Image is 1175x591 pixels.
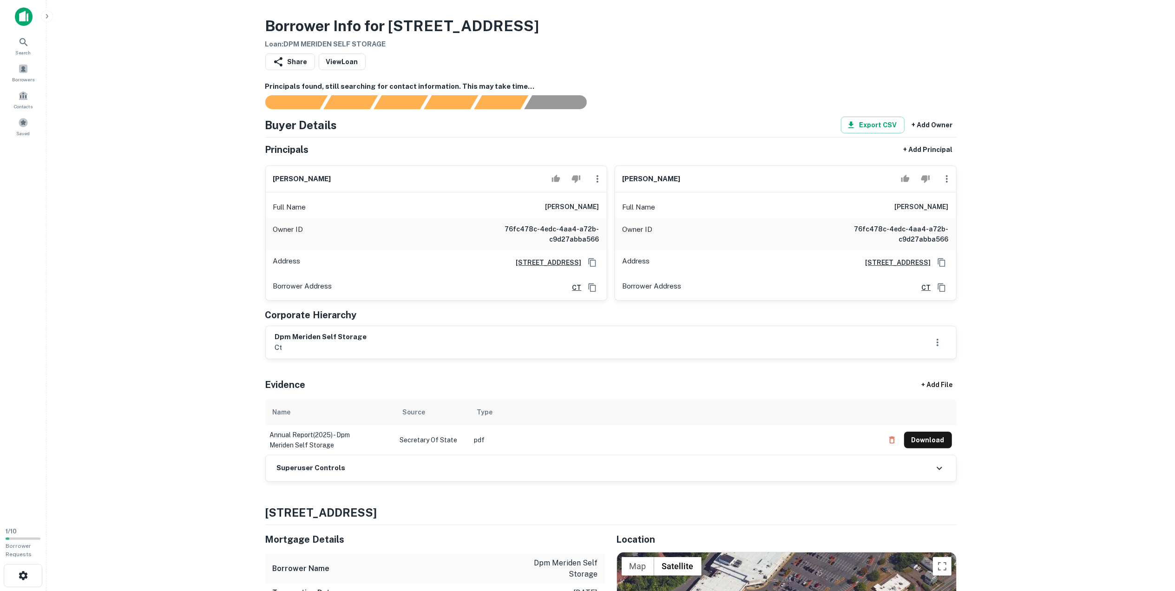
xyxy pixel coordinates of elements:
a: [STREET_ADDRESS] [858,257,931,268]
p: Full Name [623,202,656,213]
td: Secretary of State [395,425,470,455]
button: Export CSV [841,117,905,133]
button: Show satellite imagery [654,557,702,576]
h6: [PERSON_NAME] [895,202,949,213]
td: pdf [470,425,879,455]
h5: Mortgage Details [265,532,605,546]
span: Saved [17,130,30,137]
button: Copy Address [935,256,949,269]
div: Documents found, AI parsing details... [374,95,428,109]
span: 1 / 10 [6,528,17,535]
button: Toggle fullscreen view [933,557,952,576]
h6: dpm meriden self storage [275,332,367,342]
div: scrollable content [265,399,957,455]
h5: Evidence [265,378,306,392]
div: Source [403,407,426,418]
h6: [PERSON_NAME] [273,174,331,184]
th: Name [265,399,395,425]
div: AI fulfillment process complete. [525,95,598,109]
div: Name [273,407,291,418]
p: Full Name [273,202,306,213]
a: Search [3,33,44,58]
h3: Borrower Info for [STREET_ADDRESS] [265,15,539,37]
h5: Corporate Hierarchy [265,308,357,322]
h6: Principals found, still searching for contact information. This may take time... [265,81,957,92]
button: + Add Principal [900,141,957,158]
p: Borrower Address [273,281,332,295]
h6: [PERSON_NAME] [545,202,599,213]
h6: 76fc478c-4edc-4aa4-a72b-c9d27abba566 [837,224,949,244]
h6: [PERSON_NAME] [623,174,681,184]
button: + Add Owner [908,117,957,133]
h6: Loan : DPM MERIDEN SELF STORAGE [265,39,539,50]
div: Your request is received and processing... [323,95,378,109]
th: Type [470,399,879,425]
a: Borrowers [3,60,44,85]
span: Borrower Requests [6,543,32,558]
button: Share [265,53,315,70]
p: Owner ID [273,224,303,244]
p: Borrower Address [623,281,682,295]
div: Sending borrower request to AI... [254,95,324,109]
button: Copy Address [585,281,599,295]
button: Delete file [884,433,900,447]
h4: Buyer Details [265,117,337,133]
p: Address [623,256,650,269]
div: + Add File [905,377,970,394]
h6: Superuser Controls [277,463,346,473]
a: CT [914,282,931,293]
iframe: Chat Widget [1129,517,1175,561]
button: Copy Address [935,281,949,295]
th: Source [395,399,470,425]
a: Contacts [3,87,44,112]
span: Contacts [14,103,33,110]
button: Accept [897,170,913,188]
h5: Location [617,532,957,546]
a: Saved [3,114,44,139]
div: Type [477,407,493,418]
button: Show street map [622,557,654,576]
span: Borrowers [12,76,34,83]
img: capitalize-icon.png [15,7,33,26]
p: dpm meriden self storage [514,558,598,580]
div: Principals found, still searching for contact information. This may take time... [474,95,528,109]
a: [STREET_ADDRESS] [509,257,582,268]
button: Reject [917,170,933,188]
span: Search [16,49,31,56]
h6: 76fc478c-4edc-4aa4-a72b-c9d27abba566 [488,224,599,244]
button: Copy Address [585,256,599,269]
button: Reject [568,170,584,188]
p: Owner ID [623,224,653,244]
div: Principals found, AI now looking for contact information... [424,95,478,109]
h4: [STREET_ADDRESS] [265,504,957,521]
p: Address [273,256,301,269]
h6: Borrower Name [273,563,330,574]
a: CT [565,282,582,293]
h5: Principals [265,143,309,157]
p: ct [275,342,367,353]
button: Accept [548,170,564,188]
button: Download [904,432,952,448]
td: annual report(2025) - dpm meriden self storage [265,425,395,455]
a: ViewLoan [319,53,366,70]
